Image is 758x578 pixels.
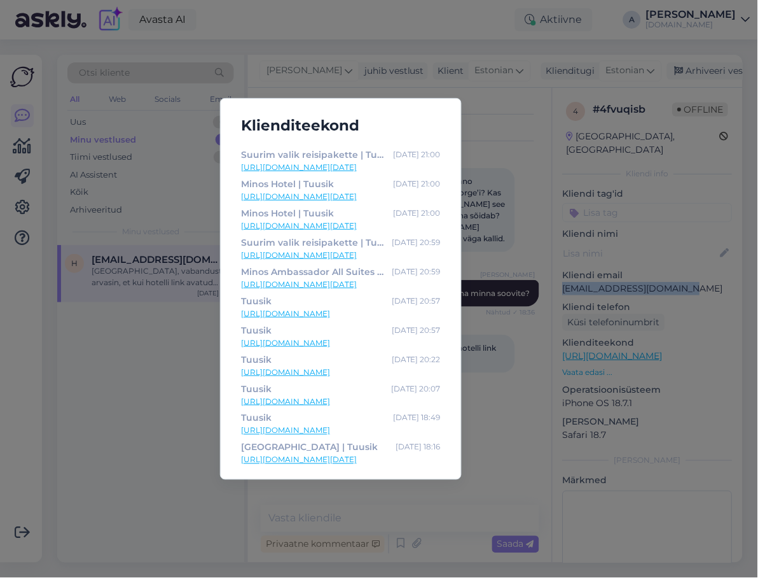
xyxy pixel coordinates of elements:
a: [URL][DOMAIN_NAME] [241,308,441,320]
a: [URL][DOMAIN_NAME] [241,425,441,437]
a: [URL][DOMAIN_NAME] [241,337,441,349]
a: [URL][DOMAIN_NAME][DATE] [241,455,441,466]
div: Tuusik [241,382,272,396]
a: [URL][DOMAIN_NAME][DATE] [241,279,441,290]
a: [URL][DOMAIN_NAME] [241,396,441,407]
div: Suurim valik reisipakette | Tuusik [241,236,387,250]
div: Suurim valik reisipakette | Tuusik [241,148,388,162]
div: [DATE] 20:57 [392,323,441,337]
div: [DATE] 20:07 [391,382,441,396]
div: [DATE] 20:22 [392,353,441,367]
a: [URL][DOMAIN_NAME][DATE] [241,191,441,202]
div: [DATE] 20:59 [392,265,441,279]
div: Tuusik [241,294,272,308]
div: Tuusik [241,353,272,367]
div: [DATE] 21:00 [393,206,441,220]
div: [DATE] 20:59 [392,236,441,250]
a: [URL][DOMAIN_NAME][DATE] [241,162,441,173]
div: [DATE] 21:00 [393,177,441,191]
div: [DATE] 21:00 [393,148,441,162]
h5: Klienditeekond [231,114,451,137]
a: [URL][DOMAIN_NAME][DATE] [241,250,441,261]
div: Minos Ambassador All Suites & Spa | Tuusik [241,265,387,279]
div: [DATE] 20:57 [392,294,441,308]
div: [DATE] 18:49 [393,411,441,425]
a: [URL][DOMAIN_NAME] [241,367,441,378]
div: Minos Hotel | Tuusik [241,177,334,191]
div: [DATE] 18:16 [396,441,441,455]
a: [URL][DOMAIN_NAME][DATE] [241,220,441,232]
div: Tuusik [241,323,272,337]
div: Tuusik [241,411,272,425]
div: Minos Hotel | Tuusik [241,206,334,220]
div: [GEOGRAPHIC_DATA] | Tuusik [241,441,378,455]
